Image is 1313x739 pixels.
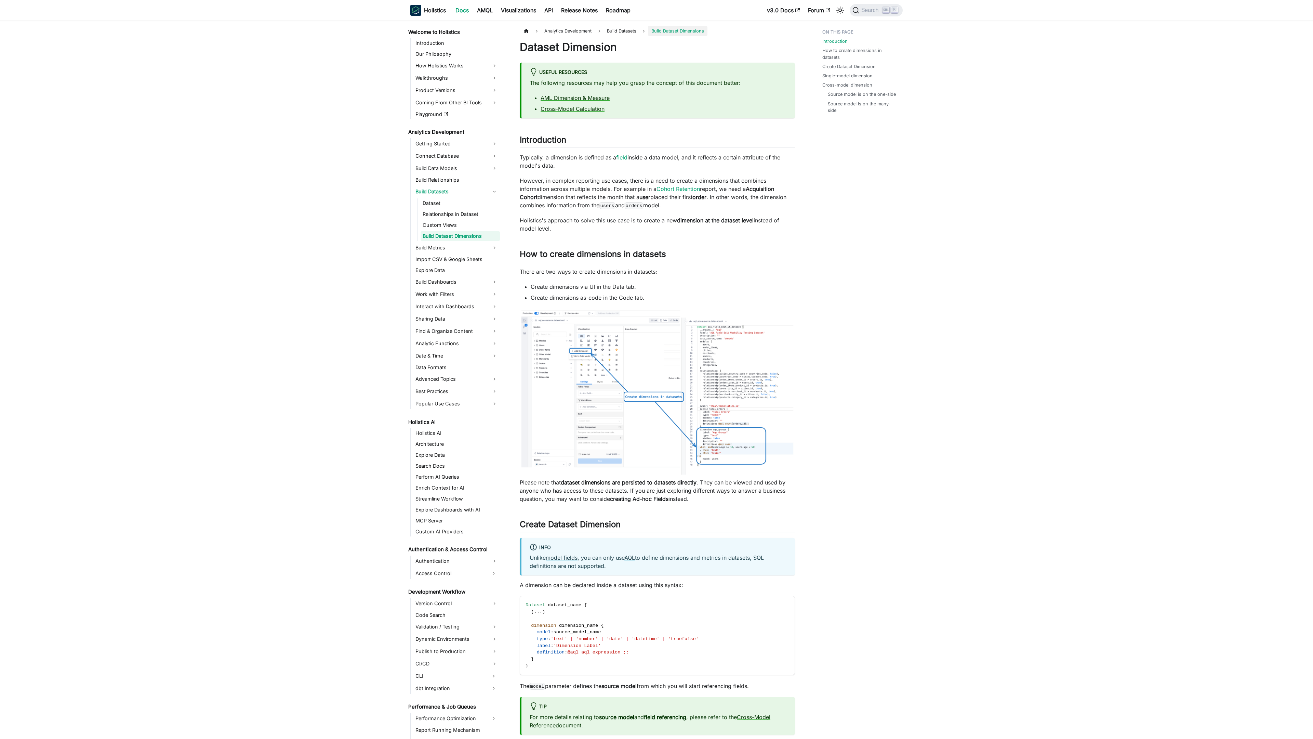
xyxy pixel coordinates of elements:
[601,623,604,628] span: {
[413,186,500,197] a: Build Datasets
[520,249,795,262] h2: How to create dimensions in datasets
[822,38,848,44] a: Introduction
[822,82,872,88] a: Cross-model dimension
[413,598,500,609] a: Version Control
[530,543,787,552] div: info
[520,478,795,503] p: Please note that . They can be viewed and used by anyone who has access to these datasets. If you...
[413,49,500,59] a: Our Philosophy
[413,85,500,96] a: Product Versions
[804,5,834,16] a: Forum
[541,26,595,36] span: Analytics Development
[421,198,500,208] a: Dataset
[413,276,500,287] a: Build Dashboards
[541,105,605,112] a: Cross-Model Calculation
[822,63,876,70] a: Create Dataset Dimension
[413,610,500,620] a: Code Search
[413,38,500,48] a: Introduction
[413,109,500,119] a: Playground
[551,630,553,635] span: :
[413,461,500,471] a: Search Docs
[835,5,846,16] button: Switch between dark and light mode (currently light mode)
[662,636,665,641] span: |
[537,643,551,648] span: label
[413,713,488,724] a: Performance Optimization
[531,623,556,628] span: dimension
[406,417,500,427] a: Holistics AI
[520,581,795,589] p: A dimension can be declared inside a dataset using this syntax:
[632,636,660,641] span: 'datetime'
[548,602,581,608] span: dataset_name
[413,516,500,526] a: MCP Server
[413,621,500,632] a: Validation / Testing
[520,40,795,54] h1: Dataset Dimension
[488,568,500,579] button: Expand sidebar category 'Access Control'
[488,671,500,682] button: Expand sidebar category 'CLI'
[541,94,610,101] a: AML Dimension & Measure
[413,289,500,300] a: Work with Filters
[601,683,637,689] strong: source model
[531,657,534,662] span: }
[413,671,488,682] a: CLI
[410,5,421,16] img: Holistics
[413,494,500,504] a: Streamline Workflow
[607,636,623,641] span: 'date'
[537,636,548,641] span: type
[526,602,545,608] span: Dataset
[584,602,587,608] span: {
[413,338,500,349] a: Analytic Functions
[406,587,500,597] a: Development Workflow
[413,301,500,312] a: Interact with Dashboards
[531,294,795,302] li: Create dimensions as-code in the Code tab.
[406,127,500,137] a: Analytics Development
[540,5,557,16] a: API
[488,713,500,724] button: Expand sidebar category 'Performance Optimization'
[413,242,500,253] a: Build Metrics
[531,609,534,614] span: (
[413,386,500,397] a: Best Practices
[413,163,500,174] a: Build Data Models
[413,313,500,324] a: Sharing Data
[534,609,537,614] span: .
[413,450,500,460] a: Explore Data
[828,91,896,98] a: Source model is on the one-side
[557,5,602,16] a: Release Notes
[668,636,699,641] span: 'truefalse'
[656,185,700,192] a: Cohort Retention
[531,283,795,291] li: Create dimensions via UI in the Data tab.
[473,5,497,16] a: AMQL
[520,216,795,233] p: Holistics's approach to solve this use case is to create a new instead of model level.
[424,6,446,14] b: Holistics
[616,154,627,161] a: field
[850,4,903,16] button: Search (Ctrl+K)
[542,609,545,614] span: )
[576,636,598,641] span: 'number'
[413,428,500,438] a: Holistics AI
[570,636,573,641] span: |
[520,135,795,148] h2: Introduction
[451,5,473,16] a: Docs
[822,47,899,60] a: How to create dimensions in datasets
[413,439,500,449] a: Architecture
[413,97,500,108] a: Coming From Other BI Tools
[554,630,601,635] span: source_model_name
[601,636,604,641] span: |
[413,363,500,372] a: Data Formats
[520,309,795,476] img: aql-create-dataset-dims
[520,26,533,36] a: Home page
[413,151,500,161] a: Connect Database
[520,268,795,276] p: There are two ways to create dimensions in datasets:
[520,519,795,532] h2: Create Dataset Dimension
[624,554,635,561] a: AQL
[625,202,643,209] code: orders
[692,194,706,200] strong: order
[559,623,598,628] span: dimension_name
[639,194,650,200] strong: user
[413,73,500,83] a: Walkthroughs
[520,153,795,170] p: Typically, a dimension is defined as a inside a data model, and it reflects a certain attribute o...
[561,479,697,486] strong: dataset dimensions are persisted to datasets directly
[599,202,615,209] code: users
[488,683,500,694] button: Expand sidebar category 'dbt Integration'
[421,220,500,230] a: Custom Views
[413,725,500,735] a: Report Running Mechanism
[530,79,787,87] p: The following resources may help you grasp the concept of this document better:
